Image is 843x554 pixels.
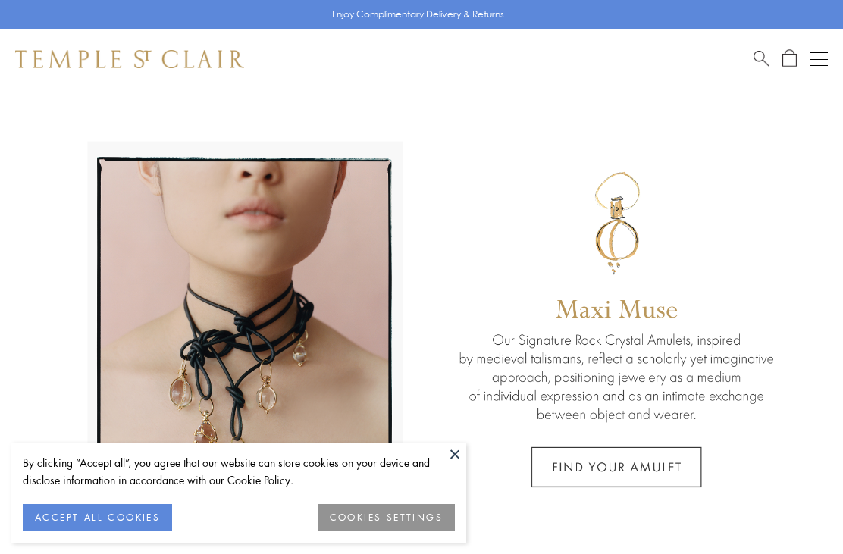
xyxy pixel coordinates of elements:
button: Open navigation [810,50,828,68]
img: Temple St. Clair [15,50,244,68]
div: By clicking “Accept all”, you agree that our website can store cookies on your device and disclos... [23,454,455,489]
a: Open Shopping Bag [782,49,797,68]
a: Search [754,49,769,68]
button: ACCEPT ALL COOKIES [23,504,172,531]
p: Enjoy Complimentary Delivery & Returns [332,7,504,22]
button: COOKIES SETTINGS [318,504,455,531]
